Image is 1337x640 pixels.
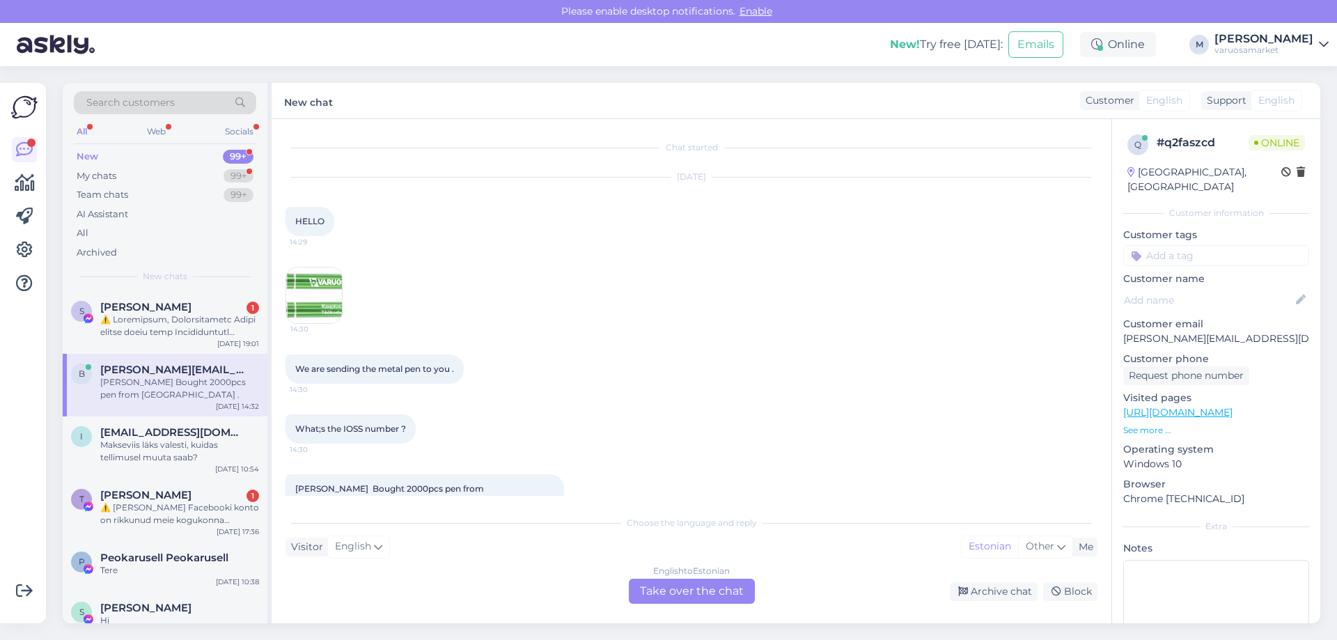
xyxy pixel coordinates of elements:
div: Choose the language and reply [286,517,1097,529]
span: [PERSON_NAME] Bought 2000pcs pen from [GEOGRAPHIC_DATA] . [295,483,486,506]
div: [DATE] 10:38 [216,577,259,587]
div: All [77,226,88,240]
div: [DATE] 10:54 [215,464,259,474]
p: Operating system [1123,442,1309,457]
span: info.stuudioauto@gmail.com [100,426,245,439]
div: New [77,150,98,164]
a: [URL][DOMAIN_NAME] [1123,406,1233,419]
div: Online [1080,32,1156,57]
span: 14:30 [290,384,342,395]
button: Emails [1008,31,1063,58]
div: [DATE] 17:36 [217,526,259,537]
div: My chats [77,169,116,183]
span: What;s the IOSS number ? [295,423,406,434]
div: 99+ [224,169,253,183]
div: [DATE] [286,171,1097,183]
b: New! [890,38,920,51]
div: Team chats [77,188,128,202]
p: Windows 10 [1123,457,1309,471]
div: Me [1073,540,1093,554]
p: Notes [1123,541,1309,556]
div: ⚠️ Loremipsum, Dolorsitametc Adipi elitse doeiu temp Incididuntutl etdoloremagn aliqu en admin ve... [100,313,259,338]
div: 99+ [224,188,253,202]
div: Request phone number [1123,366,1249,385]
div: Extra [1123,520,1309,533]
span: Peokarusell Peokarusell [100,552,228,564]
div: Visitor [286,540,323,554]
span: b [79,368,85,379]
div: [PERSON_NAME] Bought 2000pcs pen from [GEOGRAPHIC_DATA] . [100,376,259,401]
span: 14:30 [290,324,343,334]
div: [PERSON_NAME] [1214,33,1313,45]
span: billy@ones-gift.com [100,364,245,376]
div: Web [144,123,169,141]
span: Sheila Perez [100,301,191,313]
input: Add name [1124,292,1293,308]
p: Customer phone [1123,352,1309,366]
div: English to Estonian [653,565,730,577]
div: Archive chat [950,582,1038,601]
div: Try free [DATE]: [890,36,1003,53]
div: 1 [247,490,259,502]
span: S [79,306,84,316]
div: All [74,123,90,141]
span: Sally Wu [100,602,191,614]
label: New chat [284,91,333,110]
span: 14:30 [290,444,342,455]
span: English [1146,93,1182,108]
img: Attachment [286,267,342,323]
span: i [80,431,83,442]
p: Visited pages [1123,391,1309,405]
span: Online [1249,135,1305,150]
div: AI Assistant [77,208,128,221]
div: [GEOGRAPHIC_DATA], [GEOGRAPHIC_DATA] [1127,165,1281,194]
div: # q2faszcd [1157,134,1249,151]
span: New chats [143,270,187,283]
img: Askly Logo [11,94,38,120]
div: Archived [77,246,117,260]
p: Browser [1123,477,1309,492]
p: Chrome [TECHNICAL_ID] [1123,492,1309,506]
span: P [79,556,85,567]
span: Search customers [86,95,175,110]
p: See more ... [1123,424,1309,437]
span: HELLO [295,216,325,226]
div: M [1189,35,1209,54]
p: Customer name [1123,272,1309,286]
div: [DATE] 14:32 [216,401,259,412]
div: Block [1043,582,1097,601]
span: 14:29 [290,237,342,247]
div: Makseviis läks valesti, kuidas tellimusel muuta saab? [100,439,259,464]
div: Support [1201,93,1246,108]
span: q [1134,139,1141,150]
span: We are sending the metal pen to you . [295,364,454,374]
p: [PERSON_NAME][EMAIL_ADDRESS][DOMAIN_NAME] [1123,331,1309,346]
span: Other [1026,540,1054,552]
a: [PERSON_NAME]varuosamarket [1214,33,1329,56]
div: Customer [1080,93,1134,108]
div: [DATE] 19:01 [217,338,259,349]
div: 1 [247,302,259,314]
span: Thabiso Tsubele [100,489,191,501]
p: Customer email [1123,317,1309,331]
div: 99+ [223,150,253,164]
span: T [79,494,84,504]
div: ⚠️ [PERSON_NAME] Facebooki konto on rikkunud meie kogukonna standardeid. Meie süsteem on saanud p... [100,501,259,526]
input: Add a tag [1123,245,1309,266]
div: Tere [100,564,259,577]
div: Socials [222,123,256,141]
div: Customer information [1123,207,1309,219]
div: Chat started [286,141,1097,154]
div: Take over the chat [629,579,755,604]
span: S [79,607,84,617]
div: varuosamarket [1214,45,1313,56]
span: English [335,539,371,554]
div: Hi [100,614,259,627]
div: Estonian [962,536,1018,557]
p: Customer tags [1123,228,1309,242]
span: English [1258,93,1295,108]
span: Enable [735,5,776,17]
